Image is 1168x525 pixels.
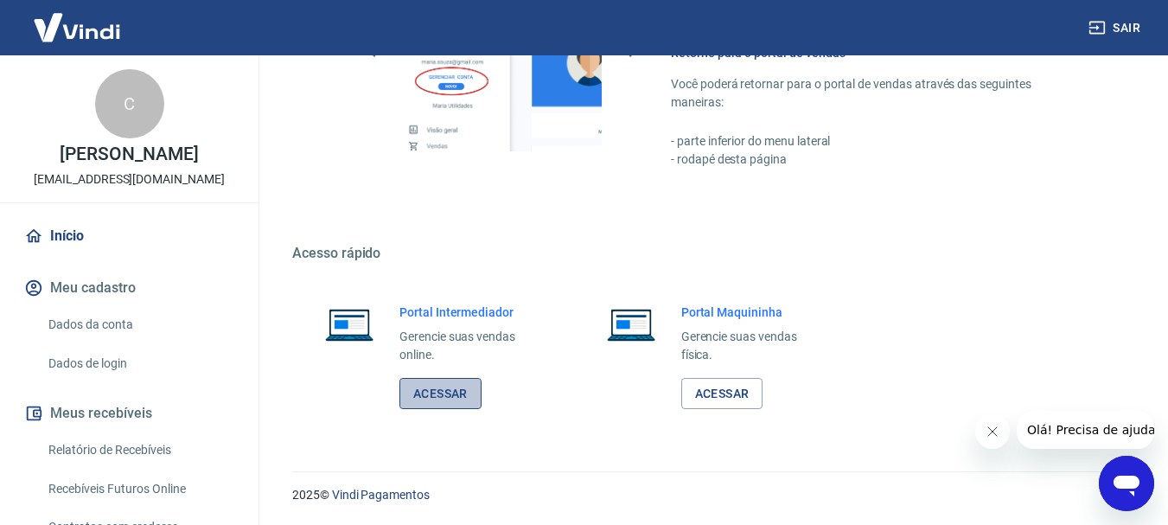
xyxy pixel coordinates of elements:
[671,132,1085,150] p: - parte inferior do menu lateral
[1099,456,1154,511] iframe: Botão para abrir a janela de mensagens
[399,328,543,364] p: Gerencie suas vendas online.
[681,328,825,364] p: Gerencie suas vendas física.
[95,69,164,138] div: C
[10,12,145,26] span: Olá! Precisa de ajuda?
[292,245,1127,262] h5: Acesso rápido
[975,414,1010,449] iframe: Fechar mensagem
[41,471,238,507] a: Recebíveis Futuros Online
[292,486,1127,504] p: 2025 ©
[21,269,238,307] button: Meu cadastro
[595,304,667,345] img: Imagem de um notebook aberto
[332,488,430,502] a: Vindi Pagamentos
[1017,411,1154,449] iframe: Mensagem da empresa
[399,378,482,410] a: Acessar
[671,150,1085,169] p: - rodapé desta página
[399,304,543,321] h6: Portal Intermediador
[60,145,198,163] p: [PERSON_NAME]
[1085,12,1147,44] button: Sair
[21,1,133,54] img: Vindi
[671,75,1085,112] p: Você poderá retornar para o portal de vendas através das seguintes maneiras:
[681,378,763,410] a: Acessar
[21,217,238,255] a: Início
[41,346,238,381] a: Dados de login
[313,304,386,345] img: Imagem de um notebook aberto
[681,304,825,321] h6: Portal Maquininha
[41,432,238,468] a: Relatório de Recebíveis
[21,394,238,432] button: Meus recebíveis
[41,307,238,343] a: Dados da conta
[34,170,225,189] p: [EMAIL_ADDRESS][DOMAIN_NAME]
